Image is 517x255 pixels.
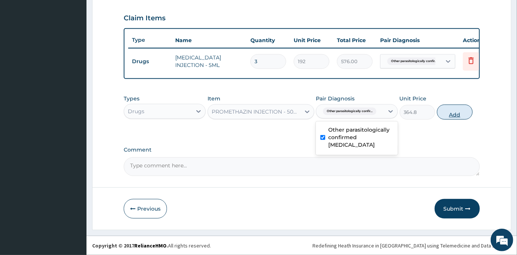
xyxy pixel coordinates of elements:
label: Item [208,95,220,102]
textarea: Type your message and hit 'Enter' [4,173,143,199]
div: Redefining Heath Insurance in [GEOGRAPHIC_DATA] using Telemedicine and Data Science! [312,242,511,249]
th: Quantity [247,33,290,48]
strong: Copyright © 2017 . [92,242,168,249]
h3: Claim Items [124,14,165,23]
span: Other parasitologically confir... [323,108,376,115]
label: Unit Price [400,95,427,102]
label: Types [124,96,139,102]
button: Submit [435,199,480,219]
footer: All rights reserved. [86,236,517,255]
div: Minimize live chat window [123,4,141,22]
span: We're online! [44,78,104,154]
th: Pair Diagnosis [376,33,459,48]
span: Other parasitologically confir... [387,58,441,65]
a: RelianceHMO [134,242,167,249]
th: Type [128,33,171,47]
div: Drugs [128,108,144,115]
th: Name [171,33,247,48]
img: d_794563401_company_1708531726252_794563401 [14,38,30,56]
td: Drugs [128,55,171,68]
div: Chat with us now [39,42,126,52]
button: Add [437,105,473,120]
div: PROMETHAZIN INJECTION - 50MG/2ML (PHERNEGAN) [212,108,301,115]
th: Unit Price [290,33,333,48]
button: Previous [124,199,167,219]
th: Actions [459,33,497,48]
label: Other parasitologically confirmed [MEDICAL_DATA] [328,126,393,149]
label: Comment [124,147,479,153]
td: [MEDICAL_DATA] INJECTION - 5ML [171,50,247,73]
th: Total Price [333,33,376,48]
label: Pair Diagnosis [316,95,355,102]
